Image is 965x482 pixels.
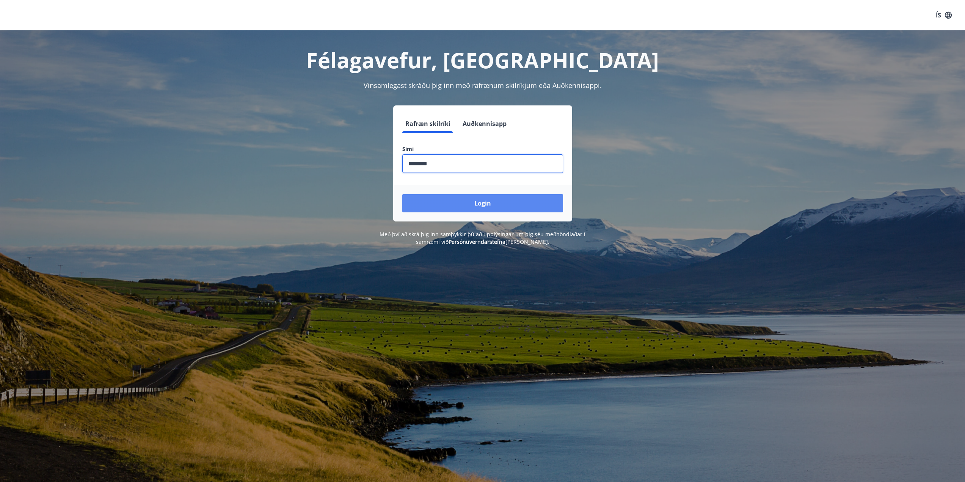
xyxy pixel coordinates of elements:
[380,231,585,245] span: Með því að skrá þig inn samþykkir þú að upplýsingar um þig séu meðhöndlaðar í samræmi við [PERSON...
[402,145,563,153] label: Sími
[402,115,453,133] button: Rafræn skilríki
[449,238,505,245] a: Persónuverndarstefna
[460,115,510,133] button: Auðkennisapp
[402,194,563,212] button: Login
[219,46,747,74] h1: Félagavefur, [GEOGRAPHIC_DATA]
[932,8,956,22] button: ÍS
[364,81,602,90] span: Vinsamlegast skráðu þig inn með rafrænum skilríkjum eða Auðkennisappi.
